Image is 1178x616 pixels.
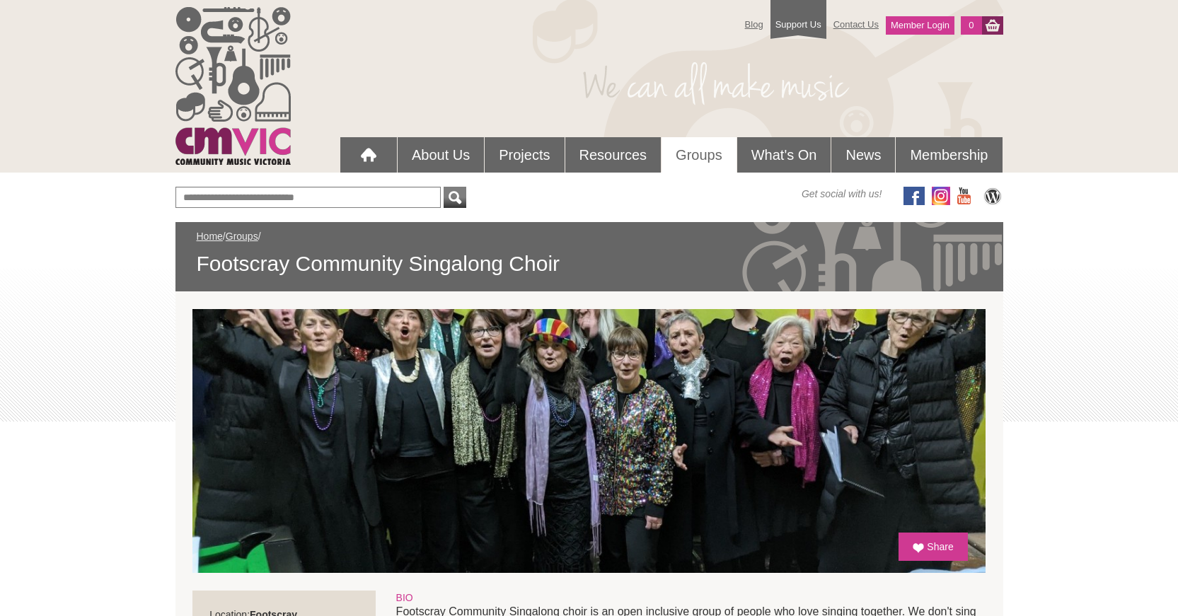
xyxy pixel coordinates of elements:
span: Get social with us! [802,187,882,201]
div: BIO [396,591,986,605]
a: Member Login [886,16,954,35]
a: 0 [961,16,981,35]
a: News [831,137,895,173]
a: What's On [737,137,831,173]
div: / / [197,229,982,277]
a: Membership [896,137,1002,173]
img: CMVic Blog [982,187,1003,205]
a: About Us [398,137,484,173]
a: Contact Us [826,12,886,37]
a: Home [197,231,223,242]
a: Groups [226,231,258,242]
a: Blog [738,12,770,37]
a: Share [899,533,967,561]
span: Footscray Community Singalong Choir [197,250,982,277]
a: Projects [485,137,564,173]
img: Footscray Community Singalong Choir [192,309,985,573]
a: Groups [662,137,737,173]
a: Resources [565,137,662,173]
img: cmvic_logo.png [175,7,291,165]
img: icon-instagram.png [932,187,950,205]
